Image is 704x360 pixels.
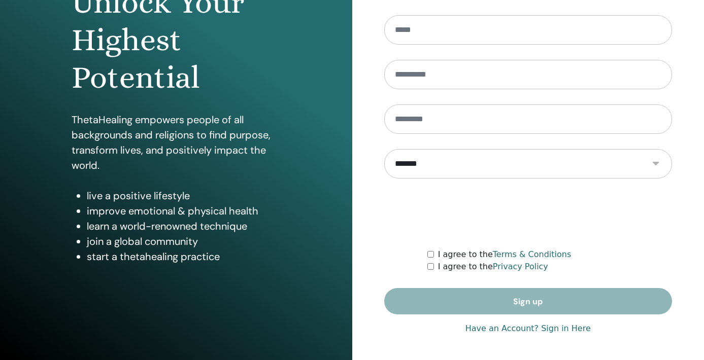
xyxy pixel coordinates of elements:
p: ThetaHealing empowers people of all backgrounds and religions to find purpose, transform lives, a... [72,112,281,173]
label: I agree to the [438,248,572,261]
li: improve emotional & physical health [87,203,281,219]
li: learn a world-renowned technique [87,219,281,234]
li: start a thetahealing practice [87,249,281,264]
label: I agree to the [438,261,548,273]
iframe: reCAPTCHA [451,194,605,233]
li: join a global community [87,234,281,249]
a: Terms & Conditions [493,249,571,259]
a: Have an Account? Sign in Here [465,322,591,335]
a: Privacy Policy [493,262,548,271]
li: live a positive lifestyle [87,188,281,203]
